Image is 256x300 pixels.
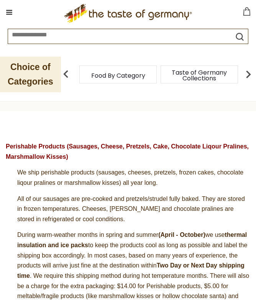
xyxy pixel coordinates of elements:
[17,196,245,222] span: All of our sausages are pre-cooked and pretzels/strudel fully baked. They are stored in frozen te...
[6,143,249,160] strong: Perishable Products (Sausages, Cheese, Pretzels, Cake, Chocolate Liqour Pralines, Marshmallow Kis...
[91,73,145,78] a: Food By Category
[158,232,205,238] strong: (April - October)
[17,169,243,186] span: We ship perishable products (sausages, cheeses, pretzels, frozen cakes, chocolate liqour pralines...
[169,70,230,81] a: Taste of Germany Collections
[241,67,256,82] img: next arrow
[58,67,74,82] img: previous arrow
